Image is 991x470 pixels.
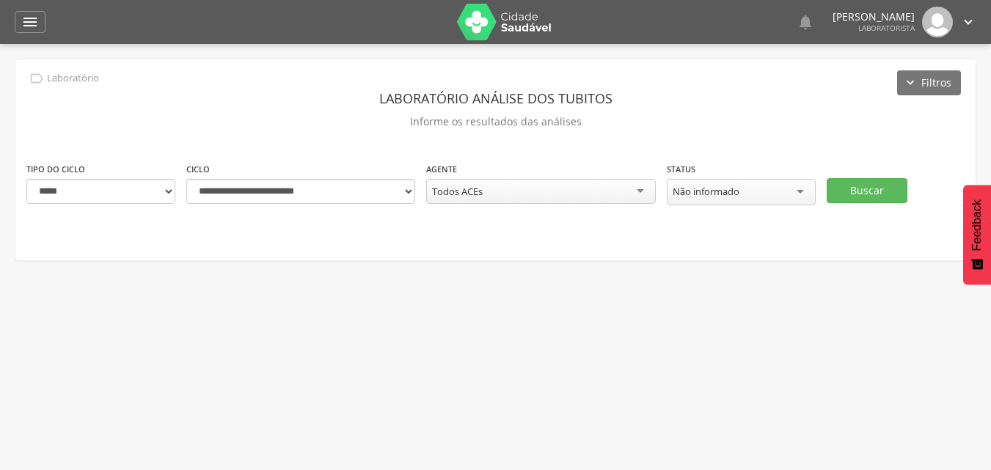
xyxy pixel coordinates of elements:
[21,13,39,31] i: 
[827,178,907,203] button: Buscar
[26,85,965,111] header: Laboratório análise dos tubitos
[673,185,739,198] div: Não informado
[960,14,976,30] i: 
[858,23,915,33] span: Laboratorista
[186,164,210,175] label: Ciclo
[47,73,99,84] p: Laboratório
[970,199,984,251] span: Feedback
[432,185,483,198] div: Todos ACEs
[833,12,915,22] p: [PERSON_NAME]
[797,13,814,31] i: 
[26,164,85,175] label: Tipo do ciclo
[797,7,814,37] a: 
[960,7,976,37] a: 
[897,70,961,95] button: Filtros
[426,164,457,175] label: Agente
[26,111,965,132] p: Informe os resultados das análises
[15,11,45,33] a: 
[29,70,45,87] i: 
[667,164,695,175] label: Status
[963,185,991,284] button: Feedback - Mostrar pesquisa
